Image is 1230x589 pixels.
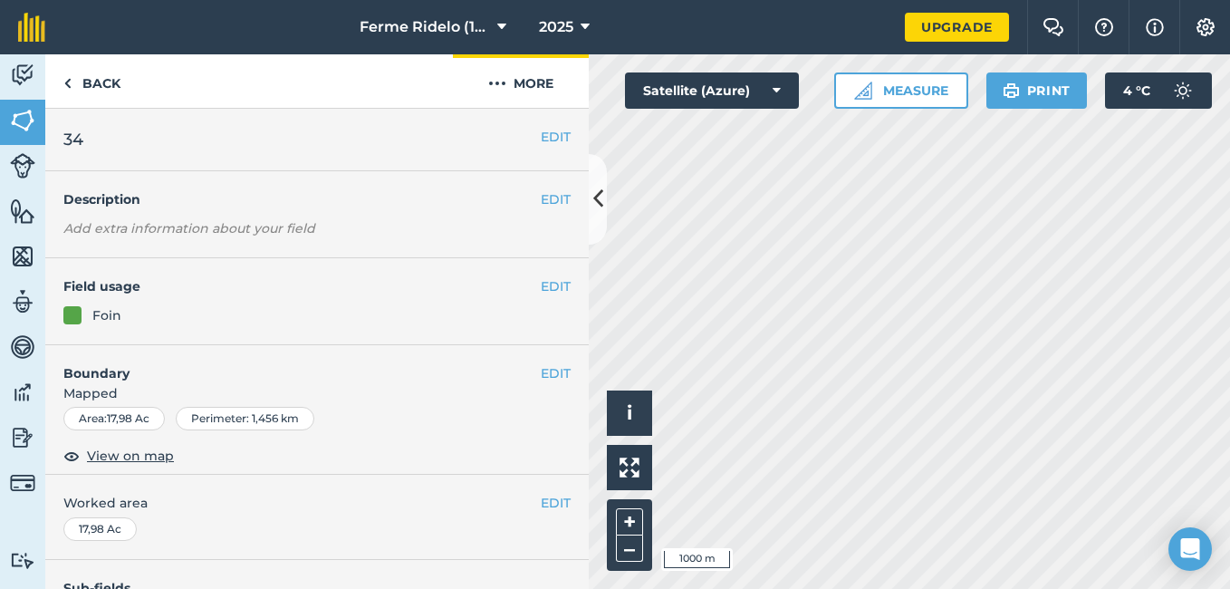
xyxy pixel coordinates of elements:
[625,72,799,109] button: Satellite (Azure)
[10,198,35,225] img: svg+xml;base64,PHN2ZyB4bWxucz0iaHR0cDovL3d3dy53My5vcmcvMjAwMC9zdmciIHdpZHRoPSI1NiIgaGVpZ2h0PSI2MC...
[63,276,541,296] h4: Field usage
[63,220,315,237] em: Add extra information about your field
[541,276,571,296] button: EDIT
[45,383,589,403] span: Mapped
[63,407,165,430] div: Area : 17,98 Ac
[360,16,490,38] span: Ferme Ridelo (1987) EN.
[87,446,174,466] span: View on map
[986,72,1088,109] button: Print
[10,424,35,451] img: svg+xml;base64,PD94bWwgdmVyc2lvbj0iMS4wIiBlbmNvZGluZz0idXRmLTgiPz4KPCEtLSBHZW5lcmF0b3I6IEFkb2JlIE...
[1105,72,1212,109] button: 4 °C
[63,72,72,94] img: svg+xml;base64,PHN2ZyB4bWxucz0iaHR0cDovL3d3dy53My5vcmcvMjAwMC9zdmciIHdpZHRoPSI5IiBoZWlnaHQ9IjI0Ii...
[1123,72,1150,109] span: 4 ° C
[10,62,35,89] img: svg+xml;base64,PD94bWwgdmVyc2lvbj0iMS4wIiBlbmNvZGluZz0idXRmLTgiPz4KPCEtLSBHZW5lcmF0b3I6IEFkb2JlIE...
[10,153,35,179] img: svg+xml;base64,PD94bWwgdmVyc2lvbj0iMS4wIiBlbmNvZGluZz0idXRmLTgiPz4KPCEtLSBHZW5lcmF0b3I6IEFkb2JlIE...
[1043,18,1064,36] img: Two speech bubbles overlapping with the left bubble in the forefront
[1165,72,1201,109] img: svg+xml;base64,PD94bWwgdmVyc2lvbj0iMS4wIiBlbmNvZGluZz0idXRmLTgiPz4KPCEtLSBHZW5lcmF0b3I6IEFkb2JlIE...
[63,517,137,541] div: 17,98 Ac
[1195,18,1216,36] img: A cog icon
[10,288,35,315] img: svg+xml;base64,PD94bWwgdmVyc2lvbj0iMS4wIiBlbmNvZGluZz0idXRmLTgiPz4KPCEtLSBHZW5lcmF0b3I6IEFkb2JlIE...
[176,407,314,430] div: Perimeter : 1,456 km
[1003,80,1020,101] img: svg+xml;base64,PHN2ZyB4bWxucz0iaHR0cDovL3d3dy53My5vcmcvMjAwMC9zdmciIHdpZHRoPSIxOSIgaGVpZ2h0PSIyNC...
[834,72,968,109] button: Measure
[541,127,571,147] button: EDIT
[45,54,139,108] a: Back
[541,189,571,209] button: EDIT
[541,493,571,513] button: EDIT
[1146,16,1164,38] img: svg+xml;base64,PHN2ZyB4bWxucz0iaHR0cDovL3d3dy53My5vcmcvMjAwMC9zdmciIHdpZHRoPSIxNyIgaGVpZ2h0PSIxNy...
[616,508,643,536] button: +
[627,401,632,424] span: i
[63,127,83,152] span: 34
[10,470,35,496] img: svg+xml;base64,PD94bWwgdmVyc2lvbj0iMS4wIiBlbmNvZGluZz0idXRmLTgiPz4KPCEtLSBHZW5lcmF0b3I6IEFkb2JlIE...
[10,379,35,406] img: svg+xml;base64,PD94bWwgdmVyc2lvbj0iMS4wIiBlbmNvZGluZz0idXRmLTgiPz4KPCEtLSBHZW5lcmF0b3I6IEFkb2JlIE...
[539,16,573,38] span: 2025
[10,243,35,270] img: svg+xml;base64,PHN2ZyB4bWxucz0iaHR0cDovL3d3dy53My5vcmcvMjAwMC9zdmciIHdpZHRoPSI1NiIgaGVpZ2h0PSI2MC...
[45,345,541,383] h4: Boundary
[1168,527,1212,571] div: Open Intercom Messenger
[854,82,872,100] img: Ruler icon
[1093,18,1115,36] img: A question mark icon
[10,107,35,134] img: svg+xml;base64,PHN2ZyB4bWxucz0iaHR0cDovL3d3dy53My5vcmcvMjAwMC9zdmciIHdpZHRoPSI1NiIgaGVpZ2h0PSI2MC...
[63,493,571,513] span: Worked area
[92,305,121,325] div: Foin
[10,552,35,569] img: svg+xml;base64,PD94bWwgdmVyc2lvbj0iMS4wIiBlbmNvZGluZz0idXRmLTgiPz4KPCEtLSBHZW5lcmF0b3I6IEFkb2JlIE...
[63,189,571,209] h4: Description
[10,333,35,361] img: svg+xml;base64,PD94bWwgdmVyc2lvbj0iMS4wIiBlbmNvZGluZz0idXRmLTgiPz4KPCEtLSBHZW5lcmF0b3I6IEFkb2JlIE...
[905,13,1009,42] a: Upgrade
[18,13,45,42] img: fieldmargin Logo
[620,458,639,478] img: Four arrows, one pointing top left, one top right, one bottom right and the last bottom left
[453,54,589,108] button: More
[63,445,80,467] img: svg+xml;base64,PHN2ZyB4bWxucz0iaHR0cDovL3d3dy53My5vcmcvMjAwMC9zdmciIHdpZHRoPSIxOCIgaGVpZ2h0PSIyNC...
[607,391,652,436] button: i
[488,72,506,94] img: svg+xml;base64,PHN2ZyB4bWxucz0iaHR0cDovL3d3dy53My5vcmcvMjAwMC9zdmciIHdpZHRoPSIyMCIgaGVpZ2h0PSIyNC...
[616,536,643,562] button: –
[541,363,571,383] button: EDIT
[63,445,174,467] button: View on map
